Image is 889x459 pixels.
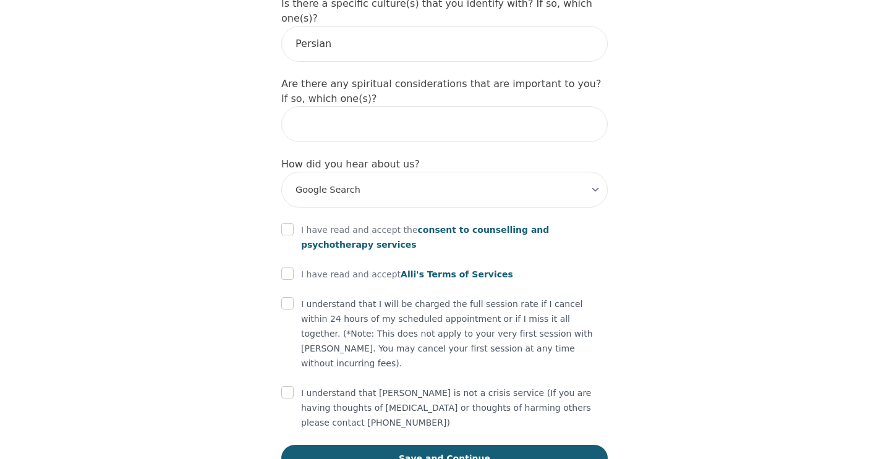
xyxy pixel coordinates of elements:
p: I understand that I will be charged the full session rate if I cancel within 24 hours of my sched... [301,297,608,371]
p: I have read and accept [301,267,513,282]
span: consent to counselling and psychotherapy services [301,225,549,250]
p: I have read and accept the [301,222,608,252]
label: How did you hear about us? [281,158,420,170]
span: Alli's Terms of Services [401,269,513,279]
label: Are there any spiritual considerations that are important to you? If so, which one(s)? [281,78,601,104]
p: I understand that [PERSON_NAME] is not a crisis service (If you are having thoughts of [MEDICAL_D... [301,385,608,430]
